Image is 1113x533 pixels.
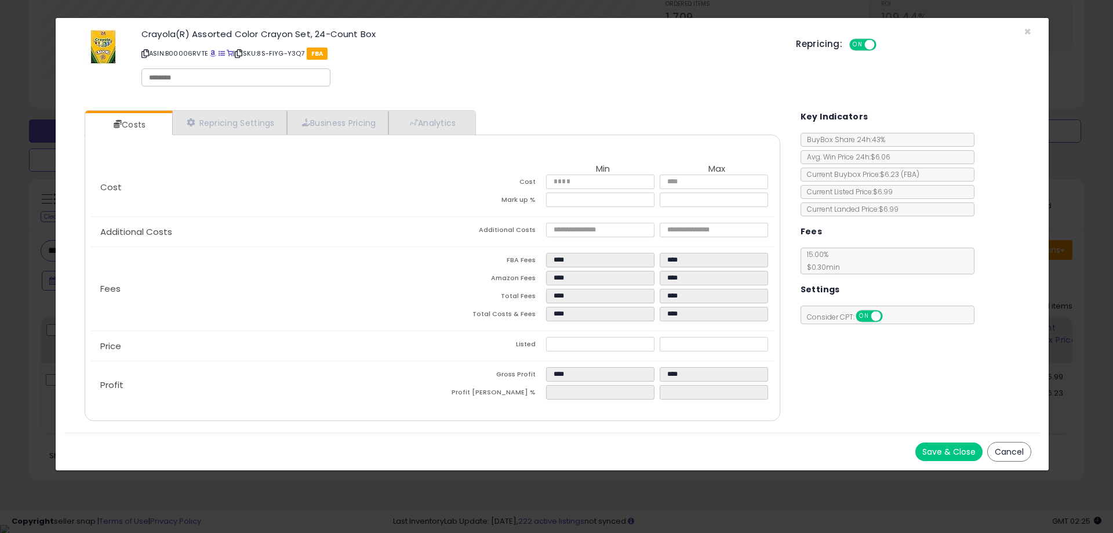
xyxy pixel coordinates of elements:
span: BuyBox Share 24h: 43% [801,135,885,144]
h5: Repricing: [796,39,842,49]
td: Total Fees [432,289,546,307]
span: ( FBA ) [901,169,919,179]
span: FBA [307,48,328,60]
a: Business Pricing [287,111,388,135]
th: Min [546,164,660,175]
td: FBA Fees [432,253,546,271]
span: $0.30 min [801,262,840,272]
h5: Fees [801,224,823,239]
th: Max [660,164,773,175]
td: Cost [432,175,546,193]
button: Save & Close [915,443,983,461]
td: Additional Costs [432,223,546,241]
p: ASIN: B00006RVTE | SKU: 8S-FIYG-Y3Q7 [141,44,779,63]
a: Costs [85,113,171,136]
span: Current Landed Price: $6.99 [801,204,899,214]
p: Price [91,342,432,351]
td: Total Costs & Fees [432,307,546,325]
span: ON [857,311,871,321]
td: Gross Profit [432,367,546,385]
span: OFF [875,40,893,50]
span: 15.00 % [801,249,840,272]
span: Avg. Win Price 24h: $6.06 [801,152,890,162]
button: Cancel [987,442,1031,462]
span: Consider CPT: [801,312,898,322]
a: Your listing only [227,49,233,58]
p: Cost [91,183,432,192]
td: Listed [432,337,546,355]
td: Profit [PERSON_NAME] % [432,385,546,403]
span: × [1024,23,1031,40]
span: OFF [881,311,899,321]
a: BuyBox page [210,49,216,58]
span: Current Buybox Price: [801,169,919,179]
h5: Key Indicators [801,110,868,124]
p: Additional Costs [91,227,432,237]
a: All offer listings [219,49,225,58]
a: Repricing Settings [172,111,287,135]
a: Analytics [388,111,474,135]
h3: Crayola(R) Assorted Color Crayon Set, 24-Count Box [141,30,779,38]
td: Amazon Fees [432,271,546,289]
p: Fees [91,284,432,293]
td: Mark up % [432,193,546,211]
img: 519yMngx0GL._SL60_.jpg [86,30,121,64]
h5: Settings [801,282,840,297]
span: ON [850,40,865,50]
span: Current Listed Price: $6.99 [801,187,893,197]
p: Profit [91,380,432,390]
span: $6.23 [880,169,919,179]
